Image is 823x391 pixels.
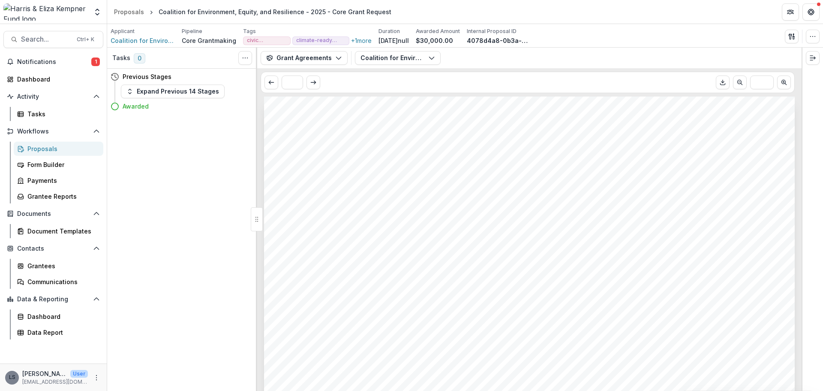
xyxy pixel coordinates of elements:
span: To not use funds to participate in lobbying activities, as defined under Section 501(c)(3) of the... [304,294,731,303]
span: Data & Reporting [17,296,90,303]
p: Tags [243,27,256,35]
a: Form Builder [14,158,103,172]
button: +1more [351,36,372,45]
span:   [291,261,295,272]
div: Payments [27,176,96,185]
p: Awarded Amount [416,27,460,35]
p: Applicant [111,27,135,35]
div: Grantee Reports [27,192,96,201]
span: Kempner [539,157,608,173]
div: Document Templates [27,227,96,236]
a: Grantees [14,259,103,273]
button: Open Contacts [3,242,103,255]
span:   [301,261,305,272]
span: To notify the Kempner Fund immediately if there is any change in tax-exempt status of the organiz... [304,372,757,381]
span:   [291,340,295,350]
span: climate-ready people [296,37,345,43]
button: More [91,373,102,383]
span: To repay any portion of the funds not used for the purposes of the grant [304,340,604,350]
span: Revenue Code [304,309,367,318]
button: Grant Agreements [261,51,348,65]
button: Open Data & Reporting [3,292,103,306]
span: Grantee agrees: [288,218,369,229]
a: Document Templates [14,224,103,238]
span:   [298,371,302,381]
span: Workflows [17,128,90,135]
button: Scroll to previous page [733,76,747,89]
span:   [291,371,295,381]
div: Communications [27,277,96,286]
div: Data Report [27,328,96,337]
div: Dashboard [27,312,96,321]
span: civic engagement [247,37,287,43]
p: Pipeline [182,27,202,35]
a: Data Report [14,325,103,339]
button: Search... [3,31,103,48]
a: Proposals [14,142,103,156]
span: 0 [134,53,145,64]
h4: Awarded [123,102,149,111]
span:   [298,340,302,350]
button: Expand Previous 14 Stages [121,85,225,98]
span: To use funds for the purpose(s) outlined in the grant award notification [304,262,599,272]
p: [EMAIL_ADDRESS][DOMAIN_NAME] [22,378,88,386]
span:   [298,293,302,303]
h4: Previous Stages [123,72,171,81]
div: Lauren Scott [9,375,15,380]
span: and [467,157,496,173]
button: Scroll to next page [777,76,791,89]
button: Scroll to previous page [264,76,278,89]
span: Documents [17,210,90,218]
h3: Tasks [112,55,130,62]
span: 2025 Core Grant Agreement [427,181,631,196]
img: Harris & Eliza Kempner Fund logo [3,3,88,21]
p: $30,000.00 [416,36,453,45]
span:   [301,340,305,350]
button: Toggle View Cancelled Tasks [238,51,252,65]
a: Dashboard [3,72,103,86]
span: Notifications [17,58,91,66]
span:   [298,261,302,272]
p: User [70,370,88,378]
div: Proposals [27,144,96,153]
span:   [301,371,305,381]
a: Communications [14,275,103,289]
button: Expand right [806,51,820,65]
button: Open Activity [3,90,103,103]
span: 1 [91,58,100,66]
span: Fund [612,157,649,173]
a: Payments [14,173,103,188]
button: Download PDF [716,76,730,89]
p: Duration [378,27,400,35]
button: Scroll to next page [306,76,320,89]
p: [DATE]null [378,36,409,45]
div: Ctrl + K [75,35,96,44]
p: 4078d4a8-0b3a-4bf8-a4fb-dee199c0865c [467,36,531,45]
a: Coalition for Environment, Equity, and Resilience [111,36,175,45]
span: Activity [17,93,90,100]
button: Coalition for Environment, Equity, and Resilience - Grant Agreement - [DATE].pdf [355,51,441,65]
nav: breadcrumb [111,6,395,18]
span: [PERSON_NAME] [417,157,560,173]
a: Proposals [111,6,147,18]
button: Open Workflows [3,124,103,138]
a: Grantee Reports [14,189,103,203]
div: Dashboard [17,75,96,84]
span: Contacts [17,245,90,252]
button: Partners [782,3,799,21]
button: Open entity switcher [91,3,103,21]
button: Notifications1 [3,55,103,69]
div: Form Builder [27,160,96,169]
span: Search... [21,35,72,43]
button: Get Help [802,3,820,21]
p: Internal Proposal ID [467,27,517,35]
button: Open Documents [3,207,103,221]
a: Tasks [14,107,103,121]
a: Dashboard [14,309,103,324]
span: [PERSON_NAME] [499,157,635,173]
span:   [291,293,295,303]
p: [PERSON_NAME] [22,369,67,378]
div: Coalition for Environment, Equity, and Resilience - 2025 - Core Grant Request [159,7,391,16]
span:   [301,293,305,303]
